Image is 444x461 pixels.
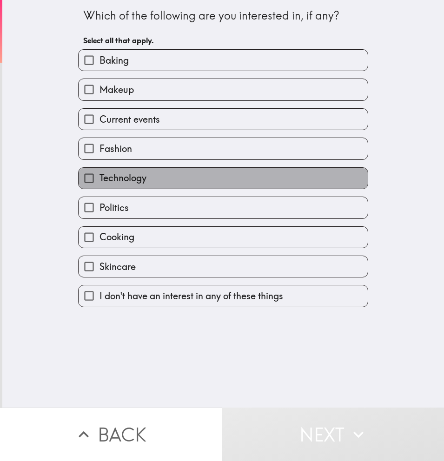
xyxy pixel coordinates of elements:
[79,109,368,130] button: Current events
[83,8,363,24] div: Which of the following are you interested in, if any?
[79,138,368,159] button: Fashion
[99,230,134,244] span: Cooking
[79,197,368,218] button: Politics
[99,290,283,303] span: I don't have an interest in any of these things
[99,201,129,214] span: Politics
[79,50,368,71] button: Baking
[99,260,136,273] span: Skincare
[99,113,160,126] span: Current events
[99,83,134,96] span: Makeup
[99,171,146,184] span: Technology
[83,35,363,46] h6: Select all that apply.
[79,256,368,277] button: Skincare
[79,79,368,100] button: Makeup
[79,285,368,306] button: I don't have an interest in any of these things
[79,227,368,248] button: Cooking
[99,54,129,67] span: Baking
[99,142,132,155] span: Fashion
[79,168,368,189] button: Technology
